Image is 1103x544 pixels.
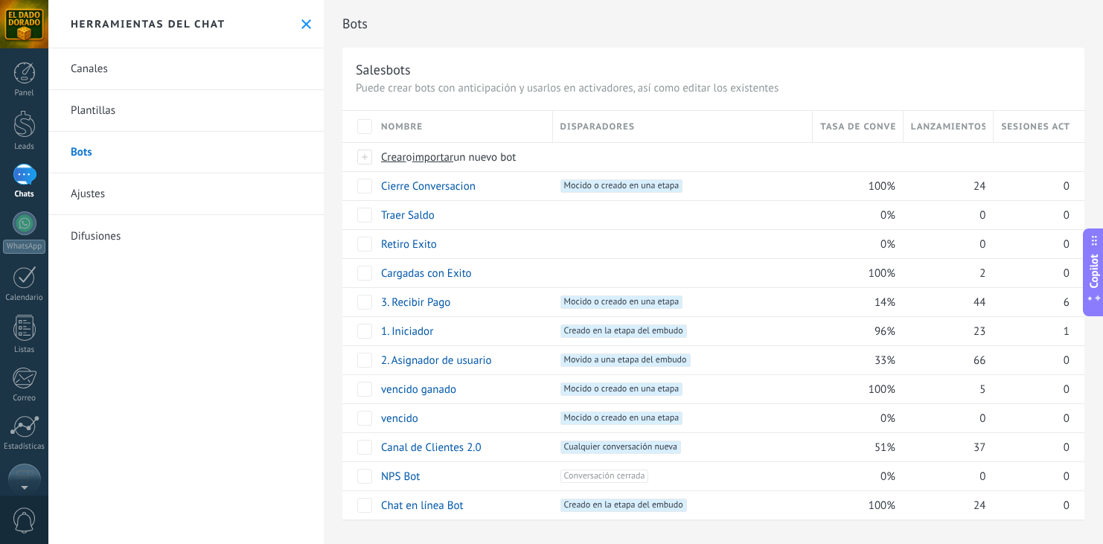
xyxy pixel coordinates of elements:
[3,394,46,403] div: Correo
[560,499,687,512] span: Creado en la etapa del embudo
[1064,383,1070,397] span: 0
[560,412,683,425] span: Mocido o creado en una etapa
[71,17,226,31] h2: Herramientas del chat
[48,90,324,132] a: Plantillas
[904,317,987,345] div: 23
[994,404,1070,432] div: 0
[48,132,324,173] a: Bots
[875,353,895,368] span: 33%
[1064,208,1070,223] span: 0
[381,441,482,455] a: Canal de Clientes 2.0
[813,462,896,490] div: 0%
[381,266,472,281] a: Cargadas con Exito
[1064,295,1070,310] span: 6
[979,208,985,223] span: 0
[994,375,1070,403] div: 0
[979,237,985,252] span: 0
[406,150,412,164] span: o
[381,353,492,368] a: 2. Asignador de usuario
[1064,412,1070,426] span: 0
[880,412,895,426] span: 0%
[820,120,895,134] span: Tasa de conversión
[904,375,987,403] div: 5
[904,172,987,200] div: 24
[994,259,1070,287] div: 0
[3,240,45,254] div: WhatsApp
[1064,266,1070,281] span: 0
[3,293,46,303] div: Calendario
[813,491,896,519] div: 100%
[875,324,895,339] span: 96%
[973,324,985,339] span: 23
[3,142,46,152] div: Leads
[994,346,1070,374] div: 0
[994,143,1070,171] div: Bots
[1064,499,1070,513] span: 0
[875,441,895,455] span: 51%
[904,433,987,461] div: 37
[904,404,987,432] div: 0
[342,9,1084,39] h2: Bots
[904,230,987,258] div: 0
[412,150,454,164] span: importar
[48,173,324,215] a: Ajustes
[560,179,683,193] span: Mocido o creado en una etapa
[911,120,986,134] span: Lanzamientos totales
[3,190,46,199] div: Chats
[560,470,649,483] span: Conversación cerrada
[48,215,324,257] a: Difusiones
[813,230,896,258] div: 0%
[880,208,895,223] span: 0%
[813,346,896,374] div: 33%
[973,295,985,310] span: 44
[1064,353,1070,368] span: 0
[813,375,896,403] div: 100%
[381,179,476,193] a: Cierre Conversacion
[381,150,406,164] span: Crear
[973,353,985,368] span: 66
[3,345,46,355] div: Listas
[1001,120,1070,134] span: Sesiones activas
[979,470,985,484] span: 0
[381,208,435,223] a: Traer Saldo
[453,150,516,164] span: un nuevo bot
[560,120,635,134] span: Disparadores
[1087,254,1102,288] span: Copilot
[869,179,895,193] span: 100%
[381,412,418,426] a: vencido
[994,230,1070,258] div: 0
[869,383,895,397] span: 100%
[994,462,1070,490] div: 0
[560,383,683,396] span: Mocido o creado en una etapa
[973,499,985,513] span: 24
[560,324,687,338] span: Creado en la etapa del embudo
[560,295,683,309] span: Mocido o creado en una etapa
[994,288,1070,316] div: 6
[875,295,895,310] span: 14%
[1064,324,1070,339] span: 1
[979,383,985,397] span: 5
[994,201,1070,229] div: 0
[1064,237,1070,252] span: 0
[560,441,681,454] span: Cualquier conversación nueva
[16,470,34,489] img: Fromni
[560,353,691,367] span: Movido a una etapa del embudo
[381,295,450,310] a: 3. Recibir Pago
[869,499,895,513] span: 100%
[3,442,46,452] div: Estadísticas
[979,266,985,281] span: 2
[994,172,1070,200] div: 0
[880,470,895,484] span: 0%
[904,462,987,490] div: 0
[381,120,423,134] span: Nombre
[904,491,987,519] div: 24
[381,237,437,252] a: Retiro Exito
[813,433,896,461] div: 51%
[869,266,895,281] span: 100%
[880,237,895,252] span: 0%
[904,201,987,229] div: 0
[356,81,1071,95] p: Puede crear bots con anticipación y usarlos en activadores, así como editar los existentes
[813,404,896,432] div: 0%
[904,143,987,171] div: Bots
[813,317,896,345] div: 96%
